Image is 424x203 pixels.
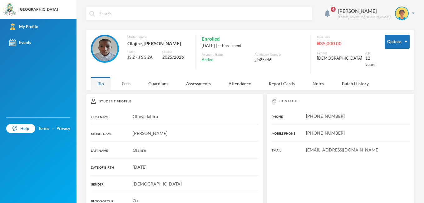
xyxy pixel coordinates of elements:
div: Fees [115,77,137,90]
div: 12 years [365,55,375,67]
div: JS 2 - J S S 2A [127,54,158,61]
span: [DATE] [133,164,146,170]
span: Active [202,57,213,63]
div: Admission Number [254,52,304,57]
a: Terms [38,126,49,132]
div: Due Fees [317,35,375,39]
img: search [89,11,95,17]
span: [DEMOGRAPHIC_DATA] [133,181,182,186]
div: [PERSON_NAME] [338,7,390,15]
div: Session [162,50,189,54]
div: Olajire, [PERSON_NAME] [127,39,189,47]
div: Bio [91,77,111,90]
div: Contacts [272,99,410,103]
div: Account Status [202,52,251,57]
div: Attendance [222,77,258,90]
span: Olajire [133,147,146,153]
img: STUDENT [396,7,408,20]
div: Batch [127,50,158,54]
span: [EMAIL_ADDRESS][DOMAIN_NAME] [306,147,379,152]
div: [DEMOGRAPHIC_DATA] [317,55,362,62]
div: Student name [127,35,189,39]
div: Guardians [142,77,175,90]
span: 4 [331,7,336,12]
div: Report Cards [262,77,301,90]
span: Enrolled [202,35,220,43]
div: [EMAIL_ADDRESS][DOMAIN_NAME] [338,15,390,19]
span: [PHONE_NUMBER] [306,113,345,119]
span: [PHONE_NUMBER] [306,130,345,136]
div: [GEOGRAPHIC_DATA] [19,7,58,12]
div: 2025/2026 [162,54,189,61]
div: Age [365,51,375,55]
button: Options [385,35,410,49]
div: Gender [317,51,362,55]
div: [DATE] | -- Enrollment [202,43,304,49]
div: Student Profile [91,99,259,104]
div: ₦35,000.00 [317,39,375,47]
div: Assessments [180,77,217,90]
input: Search [99,7,309,21]
div: Batch History [335,77,375,90]
div: · [52,126,54,132]
div: Events [9,39,31,46]
img: STUDENT [92,36,117,61]
a: Help [6,124,35,133]
img: logo [3,3,16,16]
div: My Profile [9,23,38,30]
div: glh25c46 [254,57,304,63]
span: [PERSON_NAME] [133,131,167,136]
a: Privacy [57,126,70,132]
span: Oluwadabira [133,114,158,119]
div: Notes [306,77,331,90]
